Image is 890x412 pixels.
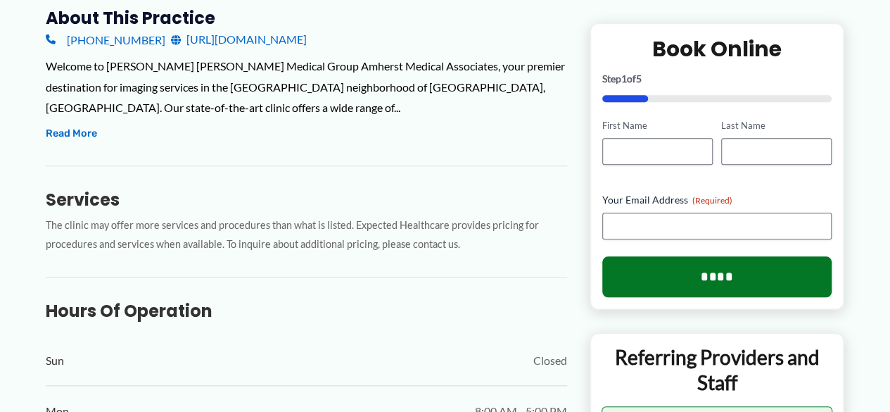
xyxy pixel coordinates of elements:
[46,125,97,142] button: Read More
[602,74,832,84] p: Step of
[621,73,627,85] span: 1
[602,119,713,132] label: First Name
[46,216,567,254] p: The clinic may offer more services and procedures than what is listed. Expected Healthcare provid...
[602,193,832,207] label: Your Email Address
[46,29,165,50] a: [PHONE_NUMBER]
[692,195,732,206] span: (Required)
[602,35,832,63] h2: Book Online
[602,344,833,396] p: Referring Providers and Staff
[636,73,642,85] span: 5
[46,7,567,29] h3: About this practice
[46,350,64,371] span: Sun
[46,300,567,322] h3: Hours of Operation
[46,56,567,118] div: Welcome to [PERSON_NAME] [PERSON_NAME] Medical Group Amherst Medical Associates, your premier des...
[533,350,567,371] span: Closed
[46,189,567,211] h3: Services
[721,119,832,132] label: Last Name
[171,29,307,50] a: [URL][DOMAIN_NAME]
